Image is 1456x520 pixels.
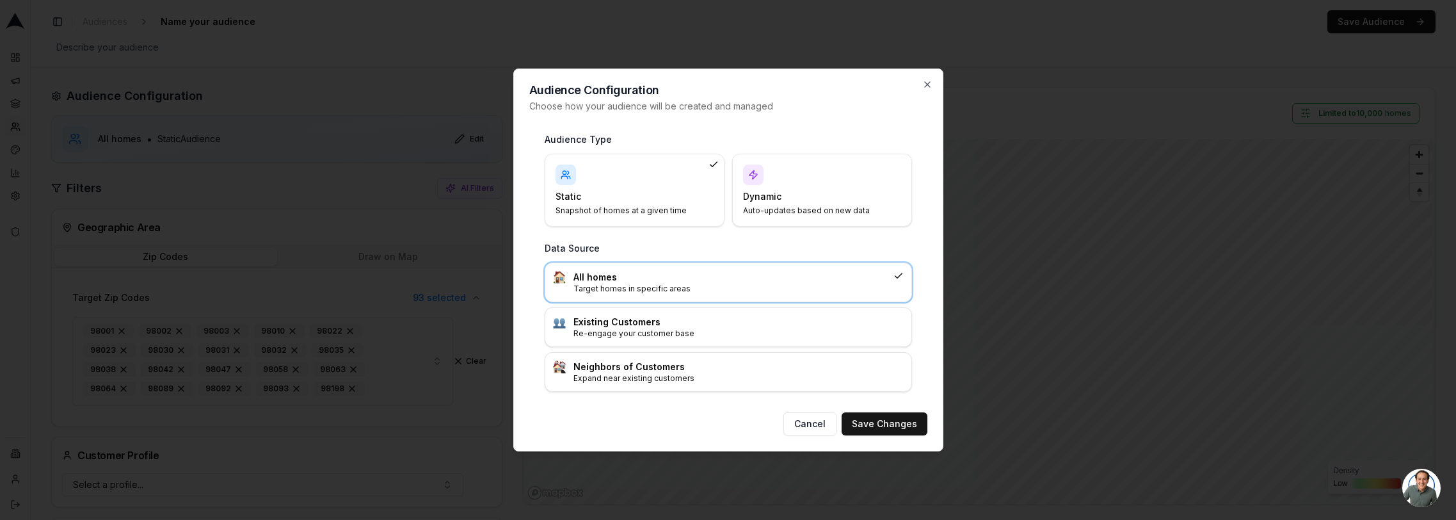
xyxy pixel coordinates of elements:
div: StaticSnapshot of homes at a given time [545,154,724,227]
p: Snapshot of homes at a given time [556,206,698,216]
div: DynamicAuto-updates based on new data [732,154,912,227]
h3: Existing Customers [573,316,904,329]
div: :house:All homesTarget homes in specific areas [545,263,912,302]
img: :house: [553,271,566,284]
button: Cancel [783,412,836,435]
p: Auto-updates based on new data [743,206,886,216]
img: :busts_in_silhouette: [553,316,566,329]
p: Re-engage your customer base [573,329,904,339]
button: Save Changes [842,412,927,435]
div: :busts_in_silhouette:Existing CustomersRe-engage your customer base [545,307,912,347]
h3: All homes [573,271,888,284]
h2: Audience Configuration [529,85,927,96]
h4: Dynamic [743,190,886,203]
div: :house_buildings:Neighbors of CustomersExpand near existing customers [545,352,912,392]
h3: Neighbors of Customers [573,361,904,373]
p: Target homes in specific areas [573,284,888,294]
img: :house_buildings: [553,361,566,373]
p: Choose how your audience will be created and managed [529,100,927,113]
h3: Data Source [545,242,912,255]
h3: Audience Type [545,133,912,146]
p: Expand near existing customers [573,373,904,384]
h4: Static [556,190,698,203]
